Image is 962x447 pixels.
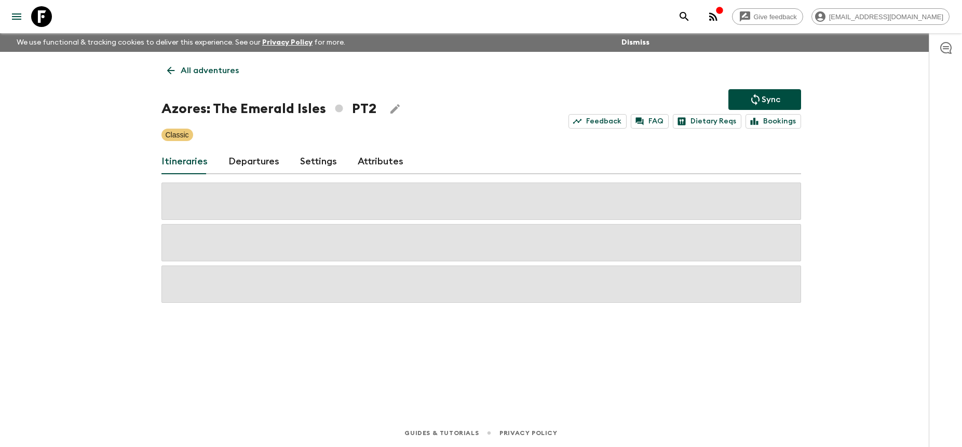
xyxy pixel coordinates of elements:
[12,33,349,52] p: We use functional & tracking cookies to deliver this experience. See our for more.
[181,64,239,77] p: All adventures
[228,149,279,174] a: Departures
[673,114,741,129] a: Dietary Reqs
[300,149,337,174] a: Settings
[499,427,557,439] a: Privacy Policy
[674,6,695,27] button: search adventures
[746,114,801,129] a: Bookings
[811,8,950,25] div: [EMAIL_ADDRESS][DOMAIN_NAME]
[762,93,780,106] p: Sync
[631,114,669,129] a: FAQ
[732,8,803,25] a: Give feedback
[161,149,208,174] a: Itineraries
[358,149,403,174] a: Attributes
[385,99,405,119] button: Edit Adventure Title
[166,130,189,140] p: Classic
[161,60,245,81] a: All adventures
[568,114,627,129] a: Feedback
[728,89,801,110] button: Sync adventure departures to the booking engine
[262,39,313,46] a: Privacy Policy
[404,427,479,439] a: Guides & Tutorials
[6,6,27,27] button: menu
[161,99,376,119] h1: Azores: The Emerald Isles PT2
[748,13,803,21] span: Give feedback
[823,13,949,21] span: [EMAIL_ADDRESS][DOMAIN_NAME]
[619,35,652,50] button: Dismiss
